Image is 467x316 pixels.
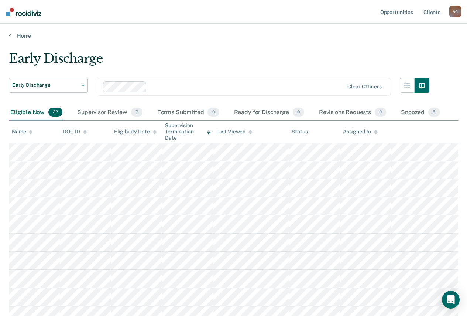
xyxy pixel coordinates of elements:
span: 0 [293,108,304,117]
div: Snoozed5 [399,105,442,121]
div: Open Intercom Messenger [442,291,460,309]
div: A C [449,6,461,17]
img: Recidiviz [6,8,41,16]
div: Revisions Requests0 [317,105,388,121]
div: Supervisor Review7 [76,105,144,121]
div: DOC ID [63,129,86,135]
div: Assigned to [343,129,378,135]
span: 7 [131,108,142,117]
span: Early Discharge [12,82,79,88]
div: Eligible Now22 [9,105,64,121]
span: 0 [207,108,219,117]
div: Status [292,129,308,135]
span: 0 [375,108,386,117]
div: Early Discharge [9,51,429,72]
div: Forms Submitted0 [156,105,221,121]
div: Ready for Discharge0 [233,105,306,121]
div: Supervision Termination Date [165,122,210,141]
span: 5 [428,108,440,117]
div: Last Viewed [216,129,252,135]
div: Name [12,129,32,135]
div: Eligibility Date [114,129,157,135]
button: Early Discharge [9,78,88,93]
div: Clear officers [347,84,381,90]
button: AC [449,6,461,17]
a: Home [9,33,458,39]
span: 22 [48,108,62,117]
